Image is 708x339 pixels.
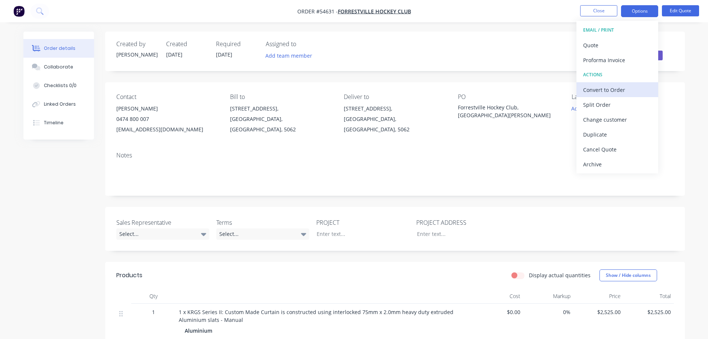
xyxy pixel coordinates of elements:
div: Checklists 0/0 [44,82,77,89]
div: [PERSON_NAME] [116,51,157,58]
div: Select... [116,228,209,240]
div: Markup [523,289,573,304]
button: Collaborate [23,58,94,76]
div: [GEOGRAPHIC_DATA], [GEOGRAPHIC_DATA], 5062 [344,114,446,135]
div: [STREET_ADDRESS],[GEOGRAPHIC_DATA], [GEOGRAPHIC_DATA], 5062 [230,103,332,135]
button: Archive [576,157,658,172]
div: Notes [116,152,674,159]
div: [STREET_ADDRESS], [230,103,332,114]
div: Proforma Invoice [583,55,652,65]
div: Convert to Order [583,84,652,95]
div: Quote [583,40,652,51]
div: Assigned to [266,41,340,48]
button: Order details [23,39,94,58]
div: Created [166,41,207,48]
button: Show / Hide columns [599,269,657,281]
div: Forrestville Hockey Club, [GEOGRAPHIC_DATA][PERSON_NAME] [458,103,551,119]
div: Required [216,41,257,48]
button: Add team member [266,51,316,61]
div: Contact [116,93,218,100]
div: ACTIONS [583,70,652,80]
div: Split Order [583,99,652,110]
label: Terms [216,218,309,227]
div: [STREET_ADDRESS],[GEOGRAPHIC_DATA], [GEOGRAPHIC_DATA], 5062 [344,103,446,135]
span: 0474 800 007 [116,115,149,122]
label: PROJECT [316,218,409,227]
span: $2,525.00 [627,308,671,316]
div: [EMAIL_ADDRESS][DOMAIN_NAME] [116,124,218,135]
button: Quote [576,38,658,52]
span: [DATE] [166,51,182,58]
div: PO [458,93,560,100]
div: Bill to [230,93,332,100]
a: Forrestville Hockey Club [338,8,411,15]
button: Add team member [261,51,316,61]
button: Close [580,5,617,16]
button: Change customer [576,112,658,127]
div: Collaborate [44,64,73,70]
span: $2,525.00 [576,308,621,316]
span: $0.00 [476,308,520,316]
button: Add labels [568,103,602,113]
div: Cancel Quote [583,144,652,155]
div: Select... [216,228,309,240]
label: PROJECT ADDRESS [416,218,509,227]
span: [DATE] [216,51,232,58]
button: Checklists 0/0 [23,76,94,95]
div: [STREET_ADDRESS], [344,103,446,114]
button: Duplicate [576,127,658,142]
div: Duplicate [583,129,652,140]
span: 1 x KRGS Series II: Custom Made Curtain is constructed using interlocked 75mm x 2.0mm heavy duty ... [179,308,455,323]
button: Convert to Order [576,82,658,97]
div: Deliver to [344,93,446,100]
div: Total [624,289,674,304]
div: Products [116,271,142,280]
div: [GEOGRAPHIC_DATA], [GEOGRAPHIC_DATA], 5062 [230,114,332,135]
span: 1 [152,308,155,316]
button: EMAIL / PRINT [576,23,658,38]
label: Sales Representative [116,218,209,227]
div: Archive [583,159,652,170]
div: Qty [131,289,176,304]
div: Change customer [583,114,652,125]
div: Timeline [44,119,64,126]
div: Order details [44,45,75,52]
div: Labels [572,93,673,100]
button: ACTIONS [576,67,658,82]
button: Linked Orders [23,95,94,113]
div: [PERSON_NAME] [116,103,218,114]
span: 0% [526,308,570,316]
button: Edit Quote [662,5,699,16]
button: Proforma Invoice [576,52,658,67]
img: Factory [13,6,25,17]
button: Cancel Quote [576,142,658,157]
div: Linked Orders [44,101,76,108]
div: Cost [473,289,523,304]
div: Aluminium [185,325,215,336]
button: Timeline [23,113,94,132]
button: Options [621,5,658,17]
div: [PERSON_NAME] 0474 800 007 [EMAIL_ADDRESS][DOMAIN_NAME] [116,103,218,135]
label: Display actual quantities [529,271,591,279]
div: EMAIL / PRINT [583,25,652,35]
span: Order #54631 - [297,8,338,15]
div: Price [573,289,624,304]
button: Split Order [576,97,658,112]
div: Created by [116,41,157,48]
